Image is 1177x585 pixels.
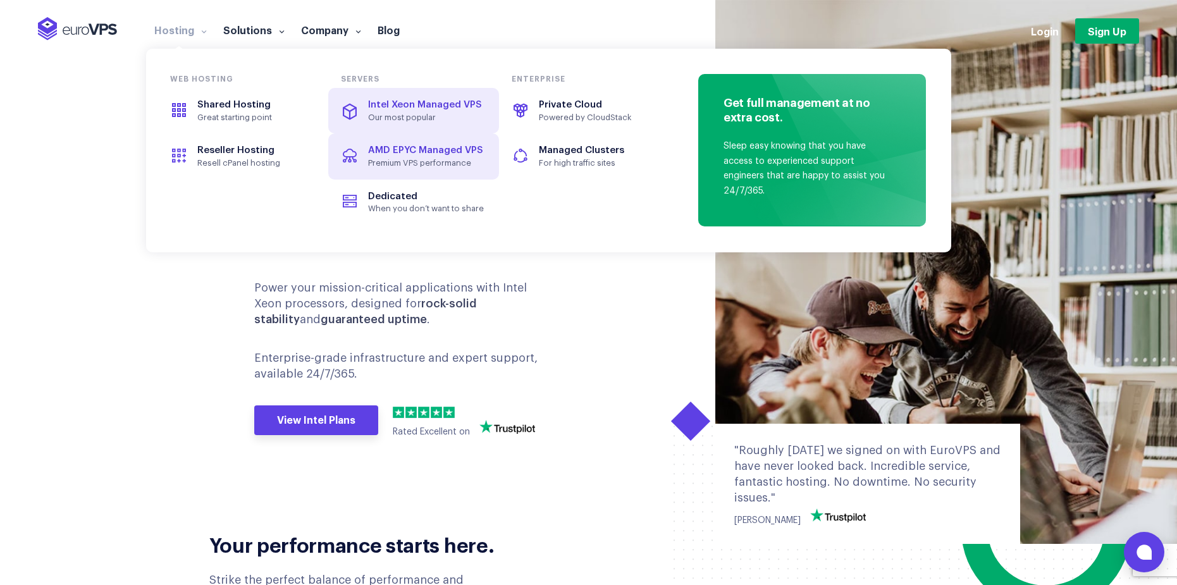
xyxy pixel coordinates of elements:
[293,23,369,36] a: Company
[209,531,515,557] h2: Your performance starts here.
[38,17,117,40] img: EuroVPS
[157,133,328,179] a: Reseller HostingResell cPanel hosting
[724,95,894,128] h4: Get full management at no extra cost.
[393,407,404,418] img: 1
[197,100,271,109] span: Shared Hosting
[539,158,655,168] span: For high traffic sites
[321,314,427,325] b: guaranteed uptime
[157,88,328,133] a: Shared HostingGreat starting point
[209,154,579,253] div: VPS Hosting engineered for performance and peace of mind
[146,23,215,36] a: Hosting
[328,180,499,225] a: DedicatedWhen you don’t want to share
[443,407,455,418] img: 5
[368,100,482,109] span: Intel Xeon Managed VPS
[197,113,314,123] span: Great starting point
[431,407,442,418] img: 4
[368,192,417,201] span: Dedicated
[539,113,655,123] span: Powered by CloudStack
[1075,18,1139,44] a: Sign Up
[368,204,484,214] span: When you don’t want to share
[393,428,470,436] span: Rated Excellent on
[254,298,477,325] b: rock-solid stability
[368,145,483,155] span: AMD EPYC Managed VPS
[328,88,499,133] a: Intel Xeon Managed VPSOur most popular
[368,158,484,168] span: Premium VPS performance
[734,516,801,525] span: [PERSON_NAME]
[499,133,670,179] a: Managed ClustersFor high traffic sites
[1124,532,1164,572] button: Open chat window
[539,100,602,109] span: Private Cloud
[254,350,554,382] p: Enterprise-grade infrastructure and expert support, available 24/7/365.
[539,145,624,155] span: Managed Clusters
[197,145,274,155] span: Reseller Hosting
[197,158,314,168] span: Resell cPanel hosting
[499,88,670,133] a: Private CloudPowered by CloudStack
[1031,24,1059,38] a: Login
[724,139,894,199] p: Sleep easy knowing that you have access to experienced support engineers that are happy to assist...
[254,280,554,328] p: Power your mission-critical applications with Intel Xeon processors, designed for and .
[734,443,1001,507] div: "Roughly [DATE] we signed on with EuroVPS and have never looked back. Incredible service, fantast...
[254,405,378,436] a: View Intel Plans
[328,133,499,179] a: AMD EPYC Managed VPSPremium VPS performance
[368,113,484,123] span: Our most popular
[369,23,408,36] a: Blog
[215,23,293,36] a: Solutions
[405,407,417,418] img: 2
[418,407,429,418] img: 3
